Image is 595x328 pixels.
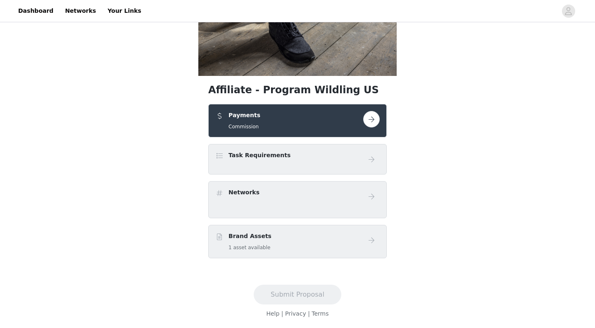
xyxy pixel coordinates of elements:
h4: Task Requirements [228,151,290,160]
div: Brand Assets [208,225,387,258]
h4: Payments [228,111,260,120]
a: Privacy [285,310,306,317]
div: Task Requirements [208,144,387,175]
h4: Brand Assets [228,232,271,241]
a: Your Links [102,2,146,20]
a: Dashboard [13,2,58,20]
a: Help [266,310,279,317]
div: Payments [208,104,387,137]
button: Submit Proposal [254,285,341,304]
div: Networks [208,181,387,218]
span: | [281,310,283,317]
h5: 1 asset available [228,244,271,251]
a: Networks [60,2,101,20]
h5: Commission [228,123,260,130]
div: avatar [564,5,572,18]
h1: Affiliate - Program Wildling US [208,83,387,97]
h4: Networks [228,188,259,197]
span: | [308,310,310,317]
a: Terms [312,310,328,317]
